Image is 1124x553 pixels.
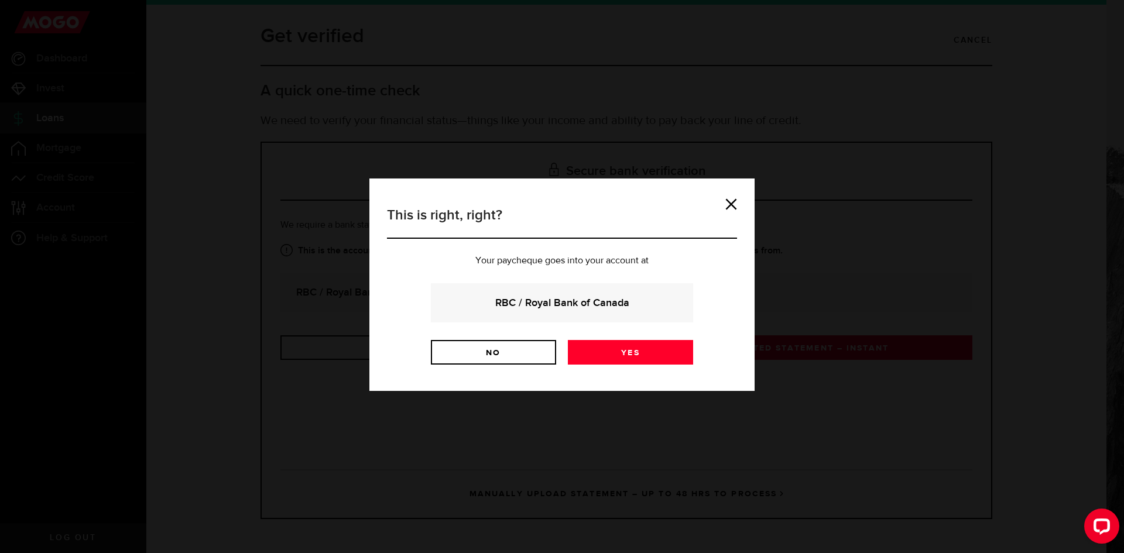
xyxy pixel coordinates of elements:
[447,295,677,311] strong: RBC / Royal Bank of Canada
[387,205,737,239] h3: This is right, right?
[431,340,556,365] a: No
[387,256,737,266] p: Your paycheque goes into your account at
[568,340,693,365] a: Yes
[1075,504,1124,553] iframe: LiveChat chat widget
